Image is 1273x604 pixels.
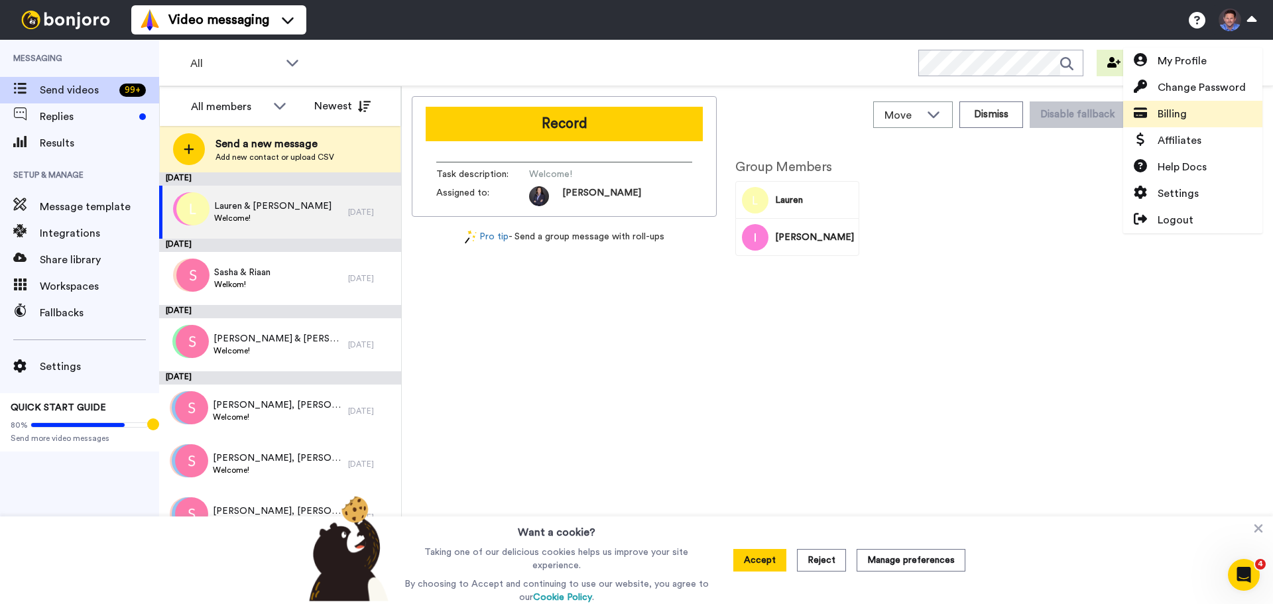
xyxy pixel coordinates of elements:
span: Welcome! [529,168,655,181]
a: My Profile [1123,48,1262,74]
span: [PERSON_NAME] [562,186,641,206]
span: [PERSON_NAME], [PERSON_NAME] & [PERSON_NAME] [213,505,341,518]
div: [DATE] [159,305,401,318]
div: [DATE] [159,172,401,186]
a: Logout [1123,207,1262,233]
span: 4 [1255,559,1266,570]
span: Integrations [40,225,159,241]
span: Change Password [1158,80,1246,95]
span: Move [884,107,920,123]
a: Pro tip [465,230,509,244]
img: bj-logo-header-white.svg [16,11,115,29]
div: [DATE] [348,459,394,469]
a: Change Password [1123,74,1262,101]
img: s.png [175,391,208,424]
span: Send more video messages [11,433,149,444]
div: [DATE] [348,406,394,416]
div: [DATE] [348,273,394,284]
a: Cookie Policy [533,593,592,602]
span: Billing [1158,106,1187,122]
span: Message template [40,199,159,215]
a: Billing [1123,101,1262,127]
span: Settings [1158,186,1199,202]
div: [DATE] [348,339,394,350]
button: Reject [797,549,846,572]
span: Welcome! [213,465,341,475]
img: w.png [172,391,205,424]
img: g.png [170,497,203,530]
span: Sasha & Riaan [214,266,271,279]
p: By choosing to Accept and continuing to use our website, you agree to our . [401,577,712,604]
span: Settings [40,359,159,375]
img: s.png [175,497,208,530]
button: Record [426,107,703,141]
img: 3a01185c-5f79-4298-8d5b-810bec31c20e-1612259017.jpg [529,186,549,206]
span: Lauren & [PERSON_NAME] [214,200,332,213]
img: g.png [170,391,203,424]
iframe: Intercom live chat [1228,559,1260,591]
img: j.png [172,325,206,358]
button: Invite [1097,50,1162,76]
a: Affiliates [1123,127,1262,154]
span: Welkom! [214,279,271,290]
span: 80% [11,420,28,430]
span: Help Docs [1158,159,1207,175]
a: Settings [1123,180,1262,207]
button: Manage preferences [857,549,965,572]
button: Accept [733,549,786,572]
img: s.png [176,259,210,292]
img: Image of Lauren [742,187,768,213]
span: Replies [40,109,134,125]
div: - Send a group message with roll-ups [412,230,717,244]
span: Send videos [40,82,114,98]
span: Results [40,135,159,151]
a: Help Docs [1123,154,1262,180]
span: [PERSON_NAME] [775,231,854,244]
button: Newest [304,93,381,119]
h3: Want a cookie? [518,516,595,540]
img: bear-with-cookie.png [297,495,395,601]
span: All [190,56,279,72]
h2: Group Members [735,160,859,174]
img: w.png [172,444,205,477]
img: s.png [176,325,209,358]
span: Send a new message [215,136,334,152]
img: g.png [170,444,203,477]
img: r.png [173,259,206,292]
div: 99 + [119,84,146,97]
span: [PERSON_NAME], [PERSON_NAME] & [PERSON_NAME] [213,398,341,412]
span: Video messaging [168,11,269,29]
img: w.png [172,497,205,530]
span: Lauren [775,194,854,207]
img: l.png [176,192,210,225]
span: Fallbacks [40,305,159,321]
span: [PERSON_NAME] & [PERSON_NAME] [213,332,341,345]
button: Dismiss [959,101,1023,128]
img: vm-color.svg [139,9,160,30]
span: [PERSON_NAME], [PERSON_NAME] & [PERSON_NAME] [213,452,341,465]
span: QUICK START GUIDE [11,403,106,412]
span: Workspaces [40,278,159,294]
span: Affiliates [1158,133,1201,149]
div: All members [191,99,267,115]
div: [DATE] [159,371,401,385]
span: Assigned to: [436,186,529,206]
img: i.png [173,192,206,225]
span: Logout [1158,212,1193,228]
img: magic-wand.svg [465,230,477,244]
img: Image of Ismail [742,224,768,251]
span: Welcome! [214,213,332,223]
span: Add new contact or upload CSV [215,152,334,162]
div: [DATE] [159,239,401,252]
span: Welcome! [213,345,341,356]
span: Task description : [436,168,529,181]
div: [DATE] [348,207,394,217]
span: Share library [40,252,159,268]
span: Welcome! [213,412,341,422]
span: My Profile [1158,53,1207,69]
p: Taking one of our delicious cookies helps us improve your site experience. [401,546,712,572]
img: s.png [175,444,208,477]
div: Tooltip anchor [147,418,159,430]
button: Disable fallback [1030,101,1125,128]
